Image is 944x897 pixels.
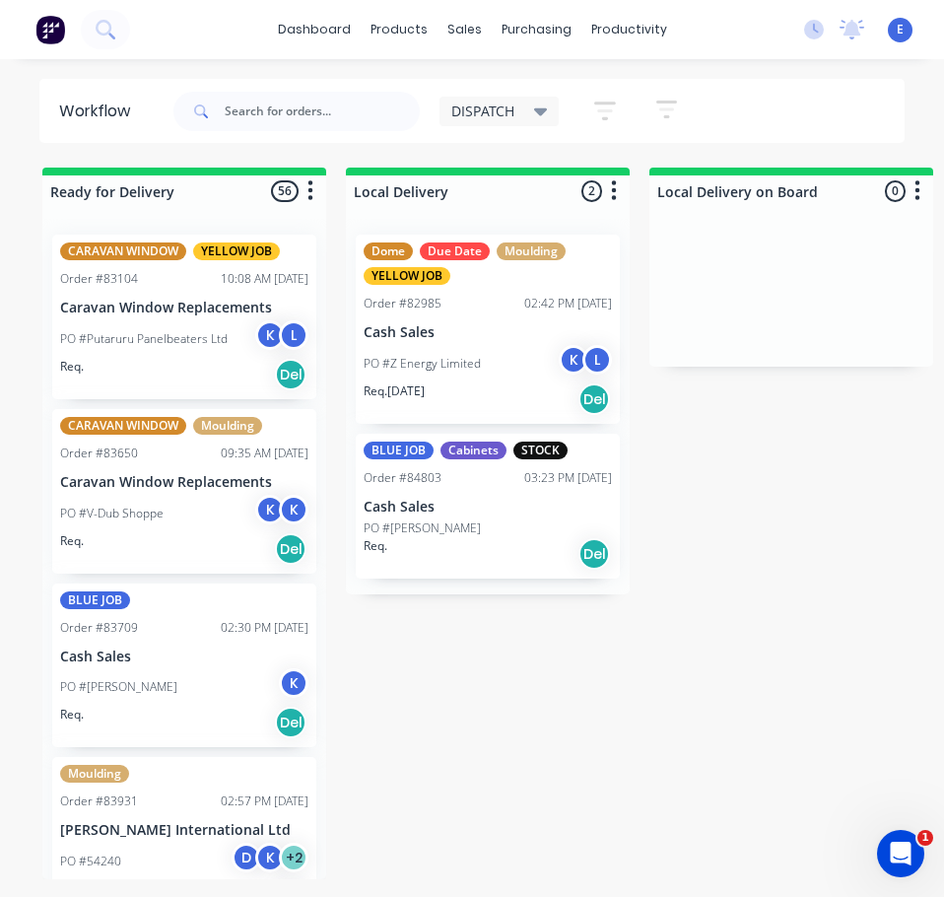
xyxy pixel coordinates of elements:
div: Moulding [60,765,129,783]
div: 09:35 AM [DATE] [221,445,308,462]
input: Search for orders... [225,92,420,131]
div: productivity [581,15,677,44]
div: BLUE JOBCabinetsSTOCKOrder #8480303:23 PM [DATE]Cash SalesPO #[PERSON_NAME]Req.Del [356,434,620,579]
p: Req. [364,537,387,555]
p: Cash Sales [60,649,308,665]
p: Req. [60,532,84,550]
div: L [582,345,612,375]
a: dashboard [268,15,361,44]
div: CARAVAN WINDOW [60,242,186,260]
div: Order #84803 [364,469,441,487]
p: PO #[PERSON_NAME] [60,678,177,696]
iframe: Intercom live chat [877,830,924,877]
div: CARAVAN WINDOWMouldingOrder #8365009:35 AM [DATE]Caravan Window ReplacementsPO #V-Dub ShoppeKKReq... [52,409,316,574]
div: L [279,320,308,350]
div: 03:23 PM [DATE] [524,469,612,487]
span: E [897,21,904,38]
div: BLUE JOB [60,591,130,609]
div: K [559,345,588,375]
div: sales [438,15,492,44]
div: Order #82985 [364,295,441,312]
div: Dome [364,242,413,260]
div: D [232,843,261,872]
div: Del [275,533,306,565]
div: BLUE JOB [364,442,434,459]
span: DISPATCH [451,101,514,121]
p: PO #V-Dub Shoppe [60,505,164,522]
div: purchasing [492,15,581,44]
div: + 2 [279,843,308,872]
div: 02:30 PM [DATE] [221,619,308,637]
p: [PERSON_NAME] International Ltd [60,822,308,839]
div: Del [275,359,306,390]
div: DomeDue DateMouldingYELLOW JOBOrder #8298502:42 PM [DATE]Cash SalesPO #Z Energy LimitedKLReq.[DAT... [356,235,620,424]
div: Del [578,383,610,415]
div: CARAVAN WINDOWYELLOW JOBOrder #8310410:08 AM [DATE]Caravan Window ReplacementsPO #Putaruru Panelb... [52,235,316,399]
p: Req. [DATE] [364,382,425,400]
p: PO #Putaruru Panelbeaters Ltd [60,330,228,348]
div: K [255,495,285,524]
div: Del [578,538,610,570]
div: K [255,320,285,350]
div: K [279,668,308,698]
div: Order #83931 [60,793,138,810]
div: 02:57 PM [DATE] [221,793,308,810]
p: Req. [60,358,84,376]
div: Order #83709 [60,619,138,637]
p: Caravan Window Replacements [60,300,308,316]
p: PO #Z Energy Limited [364,355,481,373]
div: YELLOW JOB [193,242,280,260]
span: 1 [917,830,933,846]
p: PO #[PERSON_NAME] [364,519,481,537]
div: Del [275,707,306,738]
div: K [255,843,285,872]
p: Caravan Window Replacements [60,474,308,491]
div: Moulding [193,417,262,435]
div: products [361,15,438,44]
div: YELLOW JOB [364,267,450,285]
div: Due Date [420,242,490,260]
p: Cash Sales [364,499,612,516]
p: Cash Sales [364,324,612,341]
p: PO #54240 [60,853,121,870]
div: 02:42 PM [DATE] [524,295,612,312]
div: CARAVAN WINDOW [60,417,186,435]
p: Req. [60,706,84,724]
div: Cabinets [440,442,506,459]
div: 10:08 AM [DATE] [221,270,308,288]
div: Order #83650 [60,445,138,462]
div: Moulding [497,242,566,260]
div: BLUE JOBOrder #8370902:30 PM [DATE]Cash SalesPO #[PERSON_NAME]KReq.Del [52,584,316,748]
img: Factory [35,15,65,44]
div: Workflow [59,100,140,123]
div: Order #83104 [60,270,138,288]
div: K [279,495,308,524]
div: STOCK [513,442,568,459]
